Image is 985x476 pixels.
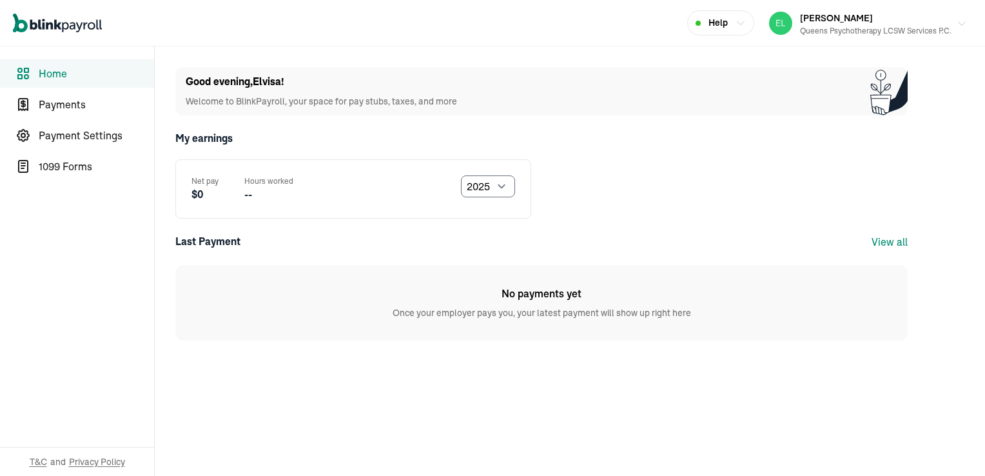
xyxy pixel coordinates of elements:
button: Help [687,10,754,35]
span: T&C [30,455,47,468]
span: Home [39,66,154,81]
button: [PERSON_NAME]Queens Psychotherapy LCSW Services P.C. [764,7,972,39]
nav: Global [13,5,102,42]
span: 1099 Forms [39,159,154,174]
span: Help [708,16,728,30]
p: $0 [191,187,219,203]
span: Payments [39,97,154,112]
p: Once your employer pays you, your latest payment will show up right here [393,306,691,320]
iframe: Chat Widget [770,337,985,476]
span: [PERSON_NAME] [800,12,873,24]
p: Welcome to BlinkPayroll, your space for pay stubs, taxes, and more [186,95,457,108]
div: Queens Psychotherapy LCSW Services P.C. [800,25,951,37]
span: Payment Settings [39,128,154,143]
p: Net pay [191,175,219,187]
p: -- [244,187,293,203]
a: View all [872,235,908,248]
p: Hours worked [244,175,293,187]
h1: Good evening , Elvisa ! [186,74,457,90]
span: Privacy Policy [69,455,125,468]
img: Plant illustration [870,67,908,115]
h2: My earnings [175,131,908,146]
div: Last Payment [175,234,240,250]
h1: No payments yet [502,286,581,301]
